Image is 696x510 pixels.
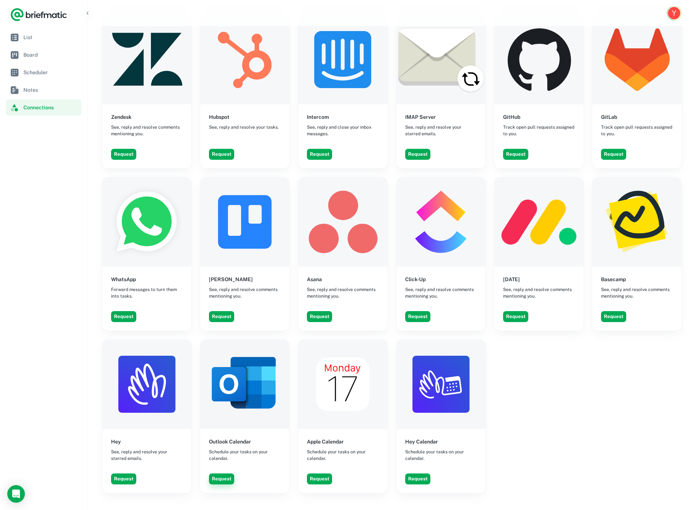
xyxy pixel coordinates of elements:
img: GitHub [494,15,583,104]
a: List [6,29,81,45]
button: Request [111,311,136,322]
img: Hey [102,340,191,429]
span: See, reply and resolve comments mentioning you. [307,286,379,299]
img: Basecamp [592,177,681,267]
img: Asana [298,177,387,267]
h6: Zendesk [111,113,132,121]
span: See, reply and resolve comments mentioning you. [503,286,575,299]
button: Request [209,149,234,160]
a: Scheduler [6,64,81,80]
button: Request [503,149,528,160]
button: Request [111,149,136,160]
h6: [PERSON_NAME] [209,275,253,283]
button: Request [405,473,430,484]
span: See, reply and resolve comments mentioning you. [111,124,183,137]
h6: Outlook Calendar [209,438,251,446]
a: Notes [6,82,81,98]
button: Request [405,311,430,322]
div: Load Chat [7,485,25,503]
span: Schedule your tasks on your calendar. [405,449,477,462]
h6: Intercom [307,113,329,121]
button: Request [503,311,528,322]
button: Request [209,473,234,484]
img: IMAP Server [396,15,486,104]
h6: GitHub [503,113,520,121]
span: See, reply and resolve comments mentioning you. [405,286,477,299]
h6: IMAP Server [405,113,436,121]
span: Track open pull requests assigned to you. [503,124,575,137]
a: Connections [6,99,81,116]
button: Request [601,311,626,322]
h6: WhatsApp [111,275,136,283]
a: Logo [10,7,67,22]
span: See, reply and resolve comments mentioning you. [209,286,281,299]
span: Track open pull requests assigned to you. [601,124,673,137]
span: Connections [23,103,79,112]
span: See, reply and resolve your tasks. [209,124,279,131]
span: Board [23,51,79,59]
img: Click-Up [396,177,486,267]
img: Apple Calendar [298,340,387,429]
a: Board [6,47,81,63]
img: Trello [200,177,289,267]
button: Account button [667,6,681,20]
span: Scheduler [23,68,79,76]
button: Request [601,149,626,160]
img: Hubspot [200,15,289,104]
h6: Hubspot [209,113,229,121]
div: Y [668,7,680,19]
h6: Hey Calendar [405,438,438,446]
button: Request [209,311,234,322]
button: Request [307,311,332,322]
img: Zendesk [102,15,191,104]
img: Outlook Calendar [200,340,289,429]
span: Notes [23,86,79,94]
h6: GitLab [601,113,617,121]
h6: Basecamp [601,275,626,283]
h6: Asana [307,275,322,283]
img: WhatsApp [102,177,191,267]
h6: Click-Up [405,275,426,283]
span: See, reply and resolve your starred emails. [111,449,183,462]
img: Intercom [298,15,387,104]
h6: [DATE] [503,275,520,283]
h6: Apple Calendar [307,438,344,446]
button: Request [307,473,332,484]
span: See, reply and resolve your starred emails. [405,124,477,137]
span: List [23,33,79,41]
img: Monday [494,177,583,267]
span: Forward messages to turn them into tasks. [111,286,183,299]
span: Schedule your tasks on your calendar. [209,449,281,462]
img: Hey Calendar [396,340,486,429]
h6: Hey [111,438,121,446]
button: Request [307,149,332,160]
img: GitLab [592,15,681,104]
span: See, reply and close your inbox messages. [307,124,379,137]
span: Schedule your tasks on your calendar. [307,449,379,462]
button: Request [405,149,430,160]
button: Request [111,473,136,484]
span: See, reply and resolve comments mentioning you. [601,286,673,299]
